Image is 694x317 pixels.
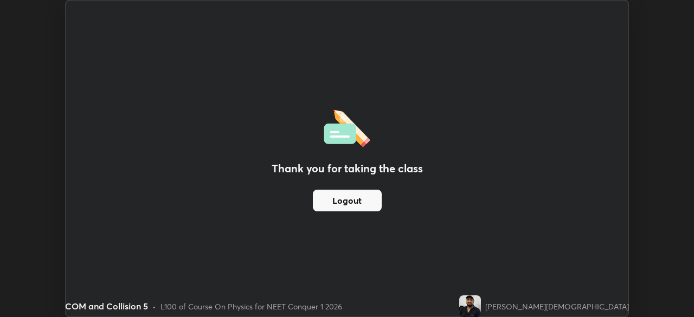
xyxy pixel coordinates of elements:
[313,190,382,211] button: Logout
[459,295,481,317] img: 1899b2883f274fe6831501f89e15059c.jpg
[272,160,423,177] h2: Thank you for taking the class
[485,301,629,312] div: [PERSON_NAME][DEMOGRAPHIC_DATA]
[65,300,148,313] div: COM and Collision 5
[324,106,370,147] img: offlineFeedback.1438e8b3.svg
[152,301,156,312] div: •
[160,301,342,312] div: L100 of Course On Physics for NEET Conquer 1 2026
